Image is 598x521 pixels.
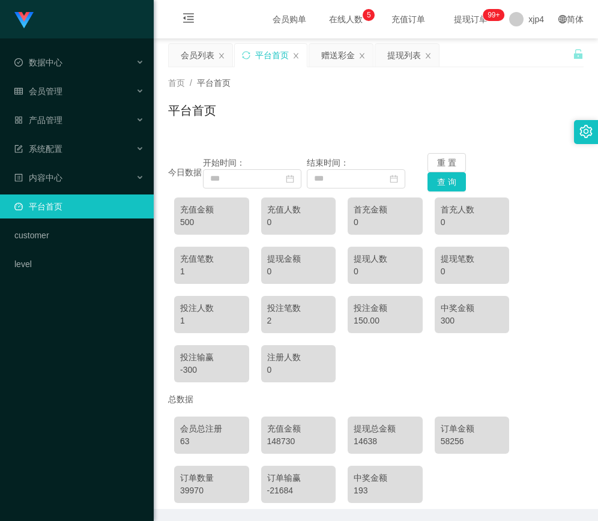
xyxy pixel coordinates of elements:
span: 平台首页 [197,78,231,88]
div: 提现金额 [267,253,330,265]
i: 图标: close [218,52,225,59]
i: 图标: table [14,87,23,95]
i: 图标: form [14,145,23,153]
i: 图标: close [292,52,300,59]
div: -21684 [267,484,330,497]
div: 会员列表 [181,44,214,67]
div: 500 [180,216,243,229]
div: 充值金额 [180,203,243,216]
div: 投注人数 [180,302,243,315]
i: 图标: global [558,15,567,23]
a: customer [14,223,144,247]
a: 图标: dashboard平台首页 [14,194,144,218]
div: 0 [267,364,330,376]
i: 图标: close [424,52,432,59]
i: 图标: calendar [286,175,294,183]
p: 5 [367,9,371,21]
div: 0 [441,265,504,278]
i: 图标: profile [14,173,23,182]
span: 结束时间： [307,158,349,167]
div: 150.00 [354,315,417,327]
span: 系统配置 [14,144,62,154]
div: 中奖金额 [441,302,504,315]
div: 赠送彩金 [321,44,355,67]
div: 平台首页 [255,44,289,67]
div: 提现列表 [387,44,421,67]
div: 首充金额 [354,203,417,216]
div: 充值笔数 [180,253,243,265]
div: 提现笔数 [441,253,504,265]
div: 0 [267,265,330,278]
h1: 平台首页 [168,101,216,119]
div: 投注输赢 [180,351,243,364]
div: 中奖金额 [354,472,417,484]
button: 查 询 [427,172,466,191]
i: 图标: check-circle-o [14,58,23,67]
span: 开始时间： [203,158,245,167]
div: 投注金额 [354,302,417,315]
div: 充值人数 [267,203,330,216]
div: 58256 [441,435,504,448]
span: 充值订单 [385,15,431,23]
span: 首页 [168,78,185,88]
i: 图标: close [358,52,366,59]
img: logo.9652507e.png [14,12,34,29]
div: 14638 [354,435,417,448]
i: 图标: sync [242,51,250,59]
span: 产品管理 [14,115,62,125]
div: 总数据 [168,388,584,411]
span: 提现订单 [448,15,494,23]
div: 订单金额 [441,423,504,435]
div: 148730 [267,435,330,448]
span: 数据中心 [14,58,62,67]
i: 图标: setting [579,125,593,138]
sup: 5 [363,9,375,21]
div: 0 [354,216,417,229]
div: 注册人数 [267,351,330,364]
i: 图标: calendar [390,175,398,183]
span: / [190,78,192,88]
div: 1 [180,315,243,327]
sup: 238 [483,9,504,21]
div: 今日数据 [168,166,203,179]
i: 图标: unlock [573,49,584,59]
div: 订单输赢 [267,472,330,484]
div: 2 [267,315,330,327]
div: 1 [180,265,243,278]
div: 300 [441,315,504,327]
div: 会员总注册 [180,423,243,435]
span: 在线人数 [323,15,369,23]
div: 投注笔数 [267,302,330,315]
div: 首充人数 [441,203,504,216]
div: 63 [180,435,243,448]
a: level [14,252,144,276]
div: 0 [354,265,417,278]
div: 提现总金额 [354,423,417,435]
div: 订单数量 [180,472,243,484]
span: 会员管理 [14,86,62,96]
span: 内容中心 [14,173,62,182]
div: 193 [354,484,417,497]
button: 重 置 [427,153,466,172]
div: 提现人数 [354,253,417,265]
div: 0 [267,216,330,229]
div: 0 [441,216,504,229]
i: 图标: menu-fold [168,1,209,39]
div: -300 [180,364,243,376]
i: 图标: appstore-o [14,116,23,124]
div: 39970 [180,484,243,497]
div: 充值金额 [267,423,330,435]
